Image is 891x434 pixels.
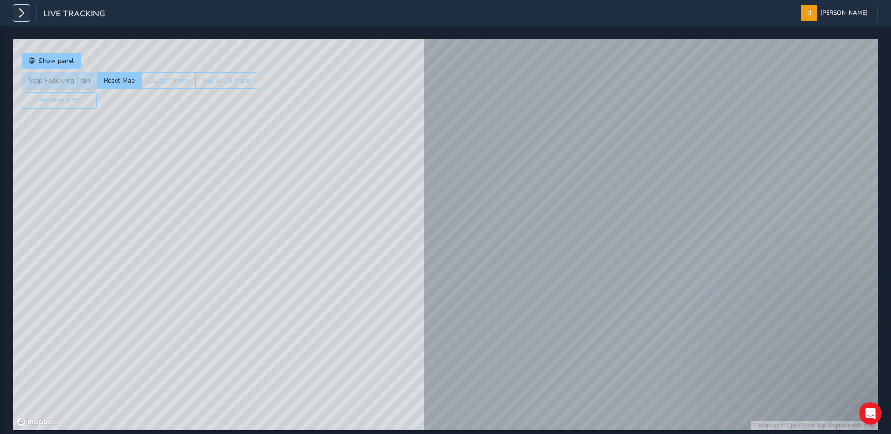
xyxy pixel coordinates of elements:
[43,8,105,21] span: Live Tracking
[22,53,81,69] button: Show panel
[821,5,868,21] span: [PERSON_NAME]
[195,72,258,89] button: See all UK trains
[39,56,74,65] span: Show panel
[859,402,882,425] iframe: Intercom live chat
[801,5,871,21] button: [PERSON_NAME]
[801,5,817,21] img: diamond-layout
[22,92,97,108] button: Weather (off)
[141,72,195,89] button: Cluster Trains
[97,72,141,89] button: Reset Map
